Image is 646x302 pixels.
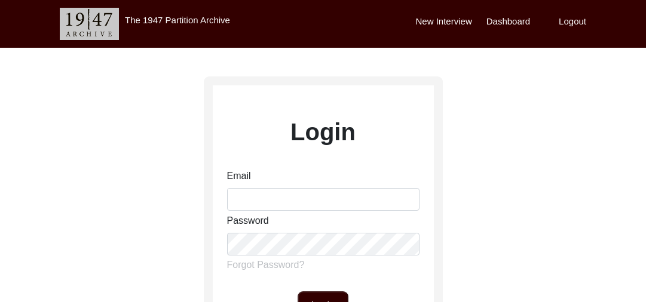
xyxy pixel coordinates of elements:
label: Dashboard [486,15,530,29]
label: Email [227,169,251,183]
label: Logout [559,15,586,29]
label: Password [227,214,269,228]
label: New Interview [416,15,472,29]
img: header-logo.png [60,8,119,40]
label: The 1947 Partition Archive [125,15,230,25]
label: Forgot Password? [227,258,305,272]
label: Login [290,114,356,150]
